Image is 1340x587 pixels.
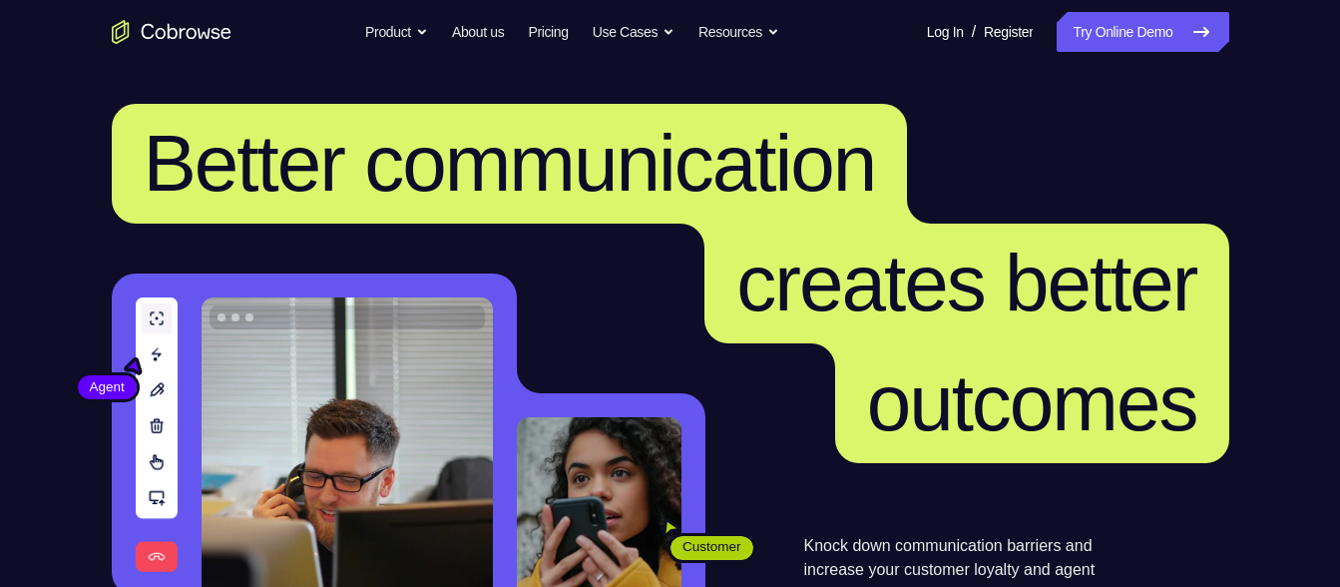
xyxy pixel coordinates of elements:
[736,239,1196,327] span: creates better
[593,12,674,52] button: Use Cases
[867,358,1197,447] span: outcomes
[1057,12,1228,52] a: Try Online Demo
[972,20,976,44] span: /
[528,12,568,52] a: Pricing
[452,12,504,52] a: About us
[365,12,428,52] button: Product
[984,12,1033,52] a: Register
[144,119,876,208] span: Better communication
[112,20,231,44] a: Go to the home page
[927,12,964,52] a: Log In
[698,12,779,52] button: Resources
